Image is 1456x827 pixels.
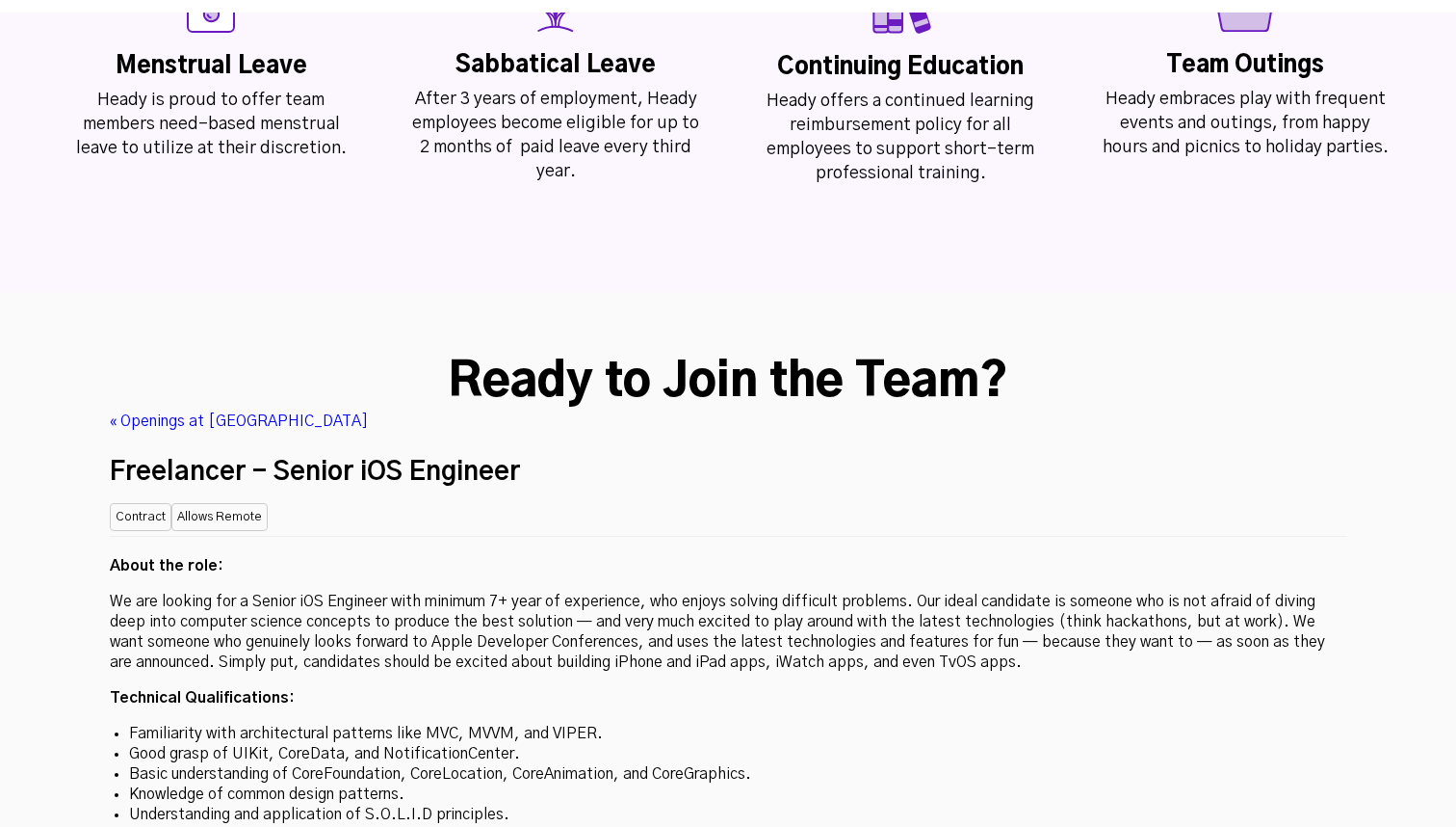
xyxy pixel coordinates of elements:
[110,558,223,574] strong: About the role:
[110,451,1347,494] h2: Freelancer - Senior iOS Engineer
[110,503,171,531] small: Contract
[129,744,1328,764] li: Good grasp of UIKit, CoreData, and NotificationCenter.
[752,90,1049,186] div: Heady offers a continued learning reimbursement policy for all employees to support short-term pr...
[1097,51,1393,80] div: Team Outings
[63,52,359,81] div: Menstrual Leave
[1097,88,1393,160] div: Heady embraces play with frequent events and outings, from happy hours and picnics to holiday par...
[407,88,704,184] div: After 3 years of employment, Heady employees become eligible for up to 2 months of paid leave eve...
[129,785,1328,805] li: Knowledge of common design patterns.
[129,724,1328,744] li: Familiarity with architectural patterns like MVC, MVVM, and VIPER.
[129,805,1328,825] li: Understanding and application of S.O.L.I.D principles.
[110,690,295,706] strong: Technical Qualifications:
[407,51,704,80] div: Sabbatical Leave
[110,592,1347,673] p: We are looking for a Senior iOS Engineer with minimum 7+ year of experience, who enjoys solving d...
[448,360,1008,406] strong: Ready to Join the Team?
[110,413,368,429] a: « Openings at [GEOGRAPHIC_DATA]
[171,503,268,531] small: Allows Remote
[129,764,1328,785] li: Basic understanding of CoreFoundation, CoreLocation, CoreAnimation, and CoreGraphics.
[63,89,359,161] div: Heady is proud to offer team members need-based menstrual leave to utilize at their discretion.
[752,53,1049,82] div: Continuing Education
